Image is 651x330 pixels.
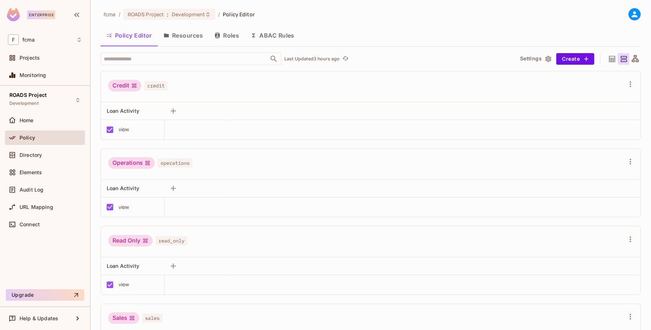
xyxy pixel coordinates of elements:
button: Roles [209,26,245,44]
div: Operations [108,157,155,169]
button: Create [556,53,594,65]
div: view [119,203,129,211]
div: Enterprise [27,10,55,19]
li: / [218,11,220,18]
span: Directory [20,152,42,158]
span: F [8,34,19,45]
span: ROADS Project [128,11,164,18]
span: credit [144,81,167,90]
span: Loan Activity [107,263,139,269]
span: operations [158,158,192,168]
span: URL Mapping [20,204,53,210]
span: Connect [20,222,40,227]
span: Development [172,11,205,18]
span: ROADS Project [9,92,47,98]
img: SReyMgAAAABJRU5ErkJggg== [7,8,20,21]
span: Development [9,100,39,106]
span: Help & Updates [20,316,58,321]
span: Elements [20,170,42,175]
button: refresh [341,55,350,63]
span: Policy Editor [223,11,255,18]
span: Monitoring [20,72,46,78]
span: : [166,12,169,17]
span: read_only [156,236,187,245]
span: Policy [20,135,35,141]
button: Upgrade [6,289,84,301]
span: Loan Activity [107,185,139,191]
span: Audit Log [20,187,43,193]
span: Projects [20,55,40,61]
button: ABAC Rules [245,26,300,44]
span: Home [20,117,34,123]
span: sales [142,313,162,323]
button: Settings [517,53,553,65]
span: Workspace: fcma [22,37,35,43]
p: Last Updated 3 hours ago [284,56,340,62]
div: view [119,280,129,288]
span: Click to refresh data [340,55,350,63]
span: refresh [342,55,349,63]
div: Sales [108,312,139,324]
button: Open [269,54,279,64]
div: view [119,125,129,133]
button: Resources [158,26,209,44]
span: the active workspace [103,11,116,18]
span: Loan Activity [107,108,139,114]
div: Read Only [108,235,153,247]
button: Policy Editor [101,26,158,44]
div: Credit [108,80,141,91]
li: / [119,11,120,18]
